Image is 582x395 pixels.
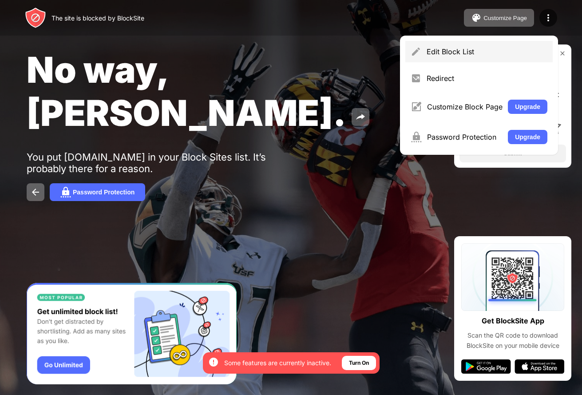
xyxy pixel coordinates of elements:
div: Turn On [349,359,369,367]
span: No way, [PERSON_NAME]. [27,48,346,134]
div: Scan the QR code to download BlockSite on your mobile device [461,331,564,351]
img: back.svg [30,187,41,197]
img: menu-pencil.svg [411,46,421,57]
img: pallet.svg [471,12,482,23]
img: password.svg [60,187,71,197]
div: Password Protection [73,189,135,196]
div: Customize Page [483,15,527,21]
div: Get BlockSite App [482,314,544,327]
img: error-circle-white.svg [208,357,219,367]
iframe: Banner [27,283,237,385]
div: Password Protection [427,133,503,141]
div: Customize Block Page [427,102,503,111]
img: qrcode.svg [461,243,564,311]
button: Upgrade [508,130,547,144]
img: menu-icon.svg [543,12,554,23]
button: Password Protection [50,183,145,201]
button: Customize Page [464,9,534,27]
img: rate-us-close.svg [559,50,566,57]
button: Upgrade [508,100,547,114]
div: The site is blocked by BlockSite [51,14,144,22]
div: Redirect [427,74,547,83]
div: Some features are currently inactive. [224,359,331,367]
img: menu-password.svg [411,132,422,142]
img: header-logo.svg [25,7,46,28]
img: menu-customize.svg [411,101,422,112]
div: You put [DOMAIN_NAME] in your Block Sites list. It’s probably there for a reason. [27,151,301,174]
img: google-play.svg [461,359,511,374]
div: Edit Block List [427,47,547,56]
img: menu-redirect.svg [411,73,421,84]
img: app-store.svg [515,359,564,374]
img: share.svg [355,112,366,122]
